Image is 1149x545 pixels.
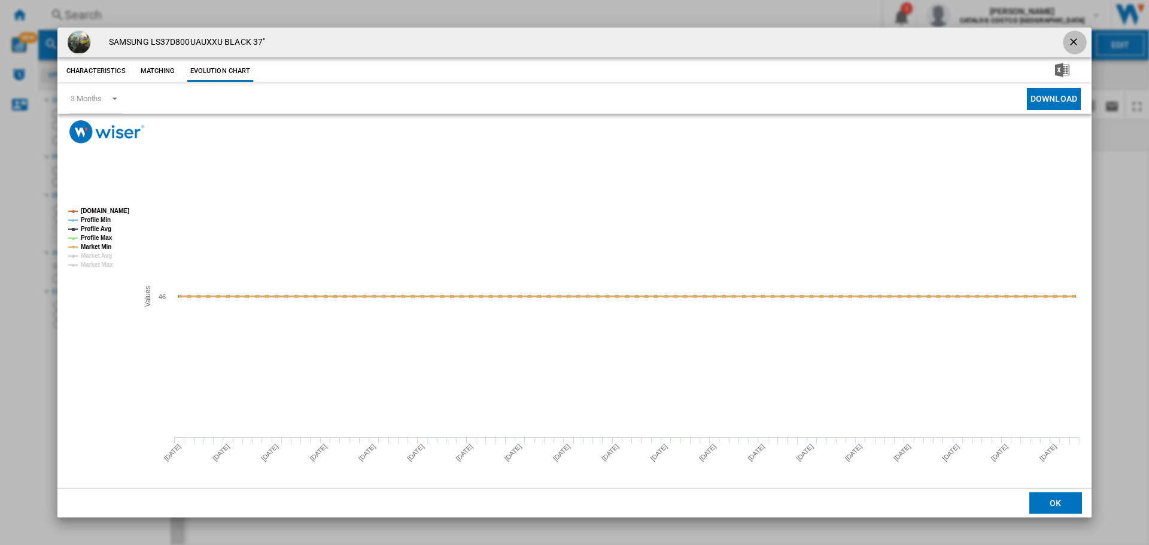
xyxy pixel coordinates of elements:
tspan: Profile Min [81,217,111,223]
img: logo_wiser_300x94.png [69,120,144,144]
tspan: [DATE] [600,443,620,462]
button: OK [1029,492,1082,514]
tspan: [DATE] [844,443,864,462]
tspan: Market Avg [81,252,112,259]
tspan: [DOMAIN_NAME] [81,208,129,214]
tspan: [DATE] [552,443,572,462]
button: Download in Excel [1036,60,1089,82]
tspan: Profile Max [81,235,113,241]
tspan: [DATE] [211,443,231,462]
div: 3 Months [71,94,102,103]
tspan: [DATE] [698,443,718,462]
tspan: 46 [159,293,166,300]
img: excel-24x24.png [1055,63,1069,77]
tspan: [DATE] [454,443,474,462]
tspan: [DATE] [649,443,668,462]
h4: SAMSUNG LS37D800UAUXXU BLACK 37" [103,36,265,48]
tspan: [DATE] [308,443,328,462]
button: Characteristics [63,60,129,82]
tspan: Market Max [81,261,113,268]
button: Evolution chart [187,60,254,82]
tspan: [DATE] [941,443,960,462]
tspan: [DATE] [795,443,814,462]
tspan: [DATE] [357,443,377,462]
button: Matching [132,60,184,82]
md-dialog: Product popup [57,28,1092,518]
tspan: [DATE] [1038,443,1058,462]
tspan: Values [144,286,152,307]
tspan: [DATE] [406,443,425,462]
tspan: [DATE] [990,443,1010,462]
tspan: [DATE] [892,443,912,462]
button: getI18NText('BUTTONS.CLOSE_DIALOG') [1063,31,1087,54]
ng-md-icon: getI18NText('BUTTONS.CLOSE_DIALOG') [1068,36,1082,50]
tspan: Profile Avg [81,226,111,232]
tspan: [DATE] [260,443,279,462]
tspan: [DATE] [163,443,183,462]
button: Download [1027,88,1081,110]
tspan: [DATE] [746,443,766,462]
tspan: Market Min [81,243,111,250]
img: 61T4eB4S8kL._AC_SY300_SX300_QL70_ML2_.jpg [67,31,91,54]
tspan: [DATE] [503,443,523,462]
